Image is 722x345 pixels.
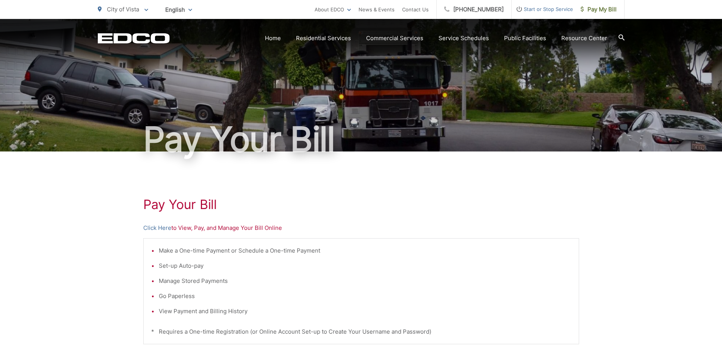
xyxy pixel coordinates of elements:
[143,223,171,233] a: Click Here
[159,292,571,301] li: Go Paperless
[359,5,395,14] a: News & Events
[366,34,423,43] a: Commercial Services
[107,6,139,13] span: City of Vista
[143,197,579,212] h1: Pay Your Bill
[561,34,607,43] a: Resource Center
[98,120,625,158] h1: Pay Your Bill
[265,34,281,43] a: Home
[504,34,546,43] a: Public Facilities
[402,5,429,14] a: Contact Us
[143,223,579,233] p: to View, Pay, and Manage Your Bill Online
[296,34,351,43] a: Residential Services
[159,246,571,255] li: Make a One-time Payment or Schedule a One-time Payment
[160,3,198,16] span: English
[98,33,170,44] a: EDCD logo. Return to the homepage.
[159,276,571,286] li: Manage Stored Payments
[159,307,571,316] li: View Payment and Billing History
[151,327,571,336] p: * Requires a One-time Registration (or Online Account Set-up to Create Your Username and Password)
[159,261,571,270] li: Set-up Auto-pay
[581,5,617,14] span: Pay My Bill
[315,5,351,14] a: About EDCO
[439,34,489,43] a: Service Schedules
